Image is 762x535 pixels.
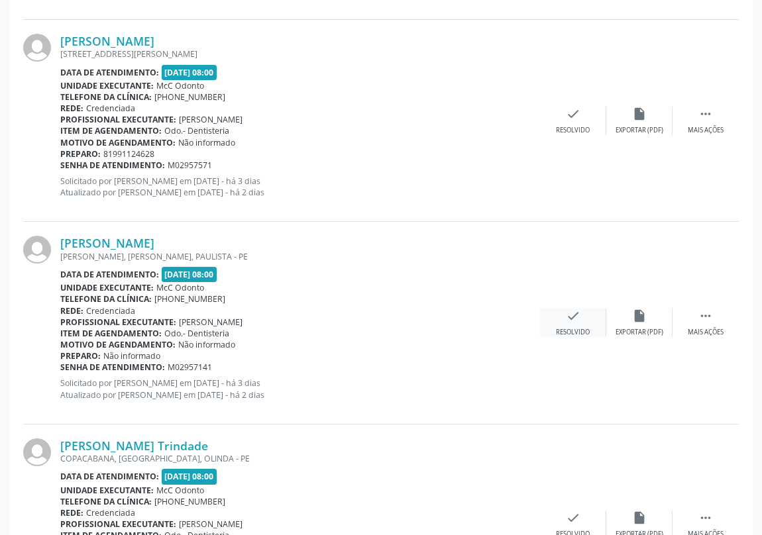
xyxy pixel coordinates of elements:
[60,80,154,91] b: Unidade executante:
[60,67,159,78] b: Data de atendimento:
[566,309,580,323] i: check
[86,103,135,114] span: Credenciada
[60,48,540,60] div: [STREET_ADDRESS][PERSON_NAME]
[164,125,229,136] span: Odo.- Dentisteria
[698,309,713,323] i: 
[632,107,647,121] i: insert_drive_file
[168,362,212,373] span: M02957141
[556,328,590,337] div: Resolvido
[60,496,152,507] b: Telefone da clínica:
[162,65,217,80] span: [DATE] 08:00
[162,469,217,484] span: [DATE] 08:00
[60,269,159,280] b: Data de atendimento:
[60,148,101,160] b: Preparo:
[86,305,135,316] span: Credenciada
[60,125,162,136] b: Item de agendamento:
[60,485,154,496] b: Unidade executante:
[566,107,580,121] i: check
[60,282,154,293] b: Unidade executante:
[23,34,51,62] img: img
[154,496,225,507] span: [PHONE_NUMBER]
[60,251,540,262] div: [PERSON_NAME], [PERSON_NAME], PAULISTA - PE
[60,518,176,530] b: Profissional executante:
[566,511,580,525] i: check
[60,236,154,250] a: [PERSON_NAME]
[60,438,208,453] a: [PERSON_NAME] Trindade
[178,137,235,148] span: Não informado
[164,328,229,339] span: Odo.- Dentisteria
[60,339,176,350] b: Motivo de agendamento:
[616,328,663,337] div: Exportar (PDF)
[23,438,51,466] img: img
[60,293,152,305] b: Telefone da clínica:
[103,148,154,160] span: 81991124628
[60,175,540,198] p: Solicitado por [PERSON_NAME] em [DATE] - há 3 dias Atualizado por [PERSON_NAME] em [DATE] - há 2 ...
[60,114,176,125] b: Profissional executante:
[154,293,225,305] span: [PHONE_NUMBER]
[60,305,83,316] b: Rede:
[616,126,663,135] div: Exportar (PDF)
[688,328,724,337] div: Mais ações
[60,377,540,400] p: Solicitado por [PERSON_NAME] em [DATE] - há 3 dias Atualizado por [PERSON_NAME] em [DATE] - há 2 ...
[60,362,165,373] b: Senha de atendimento:
[23,236,51,264] img: img
[688,126,724,135] div: Mais ações
[60,91,152,103] b: Telefone da clínica:
[632,309,647,323] i: insert_drive_file
[632,511,647,525] i: insert_drive_file
[179,518,243,530] span: [PERSON_NAME]
[154,91,225,103] span: [PHONE_NUMBER]
[60,137,176,148] b: Motivo de agendamento:
[156,282,204,293] span: McC Odonto
[60,328,162,339] b: Item de agendamento:
[60,34,154,48] a: [PERSON_NAME]
[698,107,713,121] i: 
[178,339,235,350] span: Não informado
[103,350,160,362] span: Não informado
[60,103,83,114] b: Rede:
[60,350,101,362] b: Preparo:
[698,511,713,525] i: 
[60,507,83,518] b: Rede:
[156,485,204,496] span: McC Odonto
[162,267,217,282] span: [DATE] 08:00
[60,160,165,171] b: Senha de atendimento:
[156,80,204,91] span: McC Odonto
[179,316,243,328] span: [PERSON_NAME]
[168,160,212,171] span: M02957571
[556,126,590,135] div: Resolvido
[86,507,135,518] span: Credenciada
[60,316,176,328] b: Profissional executante:
[60,471,159,482] b: Data de atendimento:
[60,453,540,464] div: COPACABANA, [GEOGRAPHIC_DATA], OLINDA - PE
[179,114,243,125] span: [PERSON_NAME]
